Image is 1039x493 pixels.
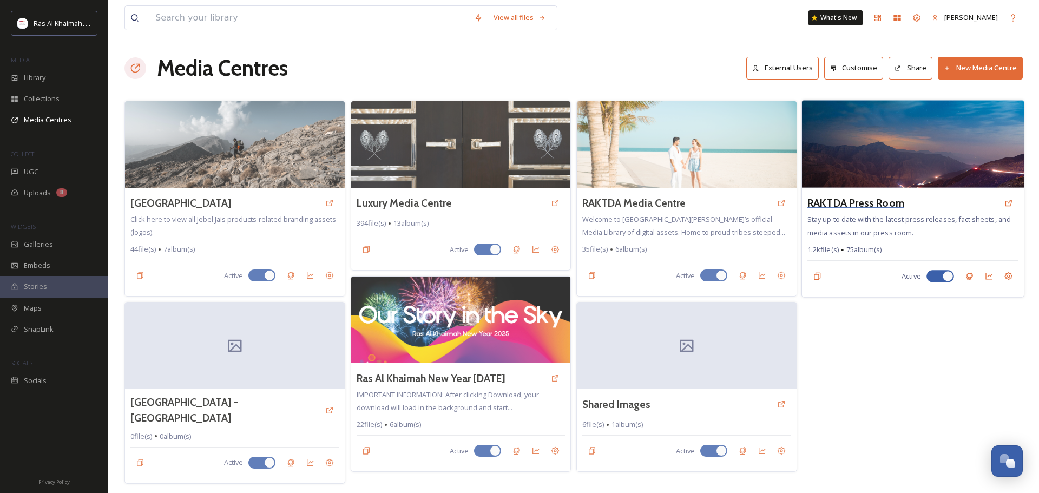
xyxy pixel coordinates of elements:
span: 22 file(s) [357,419,382,430]
span: 13 album(s) [393,218,429,228]
span: Galleries [24,239,53,249]
a: What's New [808,10,863,25]
span: SnapLink [24,324,54,334]
span: UGC [24,167,38,177]
span: Active [676,271,695,281]
a: View all files [488,7,551,28]
span: 0 album(s) [160,431,191,442]
span: 6 file(s) [582,419,604,430]
span: Click here to view all Jebel Jais products-related branding assets (logos). [130,214,336,237]
a: Shared Images [582,397,650,412]
span: Stay up to date with the latest press releases, fact sheets, and media assets in our press room. [807,214,1011,237]
a: [GEOGRAPHIC_DATA] [130,195,232,211]
span: SOCIALS [11,359,32,367]
span: 6 album(s) [615,244,647,254]
div: 8 [56,188,67,197]
span: Collections [24,94,60,104]
img: 1466789D-0E3B-4511-ADE305DB35933287.jpg [351,101,571,188]
span: WIDGETS [11,222,36,231]
span: MEDIA [11,56,30,64]
a: [GEOGRAPHIC_DATA] - [GEOGRAPHIC_DATA] [130,395,320,426]
a: Ras Al Khaimah New Year [DATE] [357,371,505,386]
img: 4A12772D-B6F2-4164-A582A31F39726F87.jpg [125,101,345,188]
img: 4698_RAKTDA_NYE%20PROJECT_2AW-Social_1920x1080.png [351,277,571,363]
a: RAKTDA Press Room [807,195,904,211]
img: 46C21629-8352-4A32-885237AB1ECD6675.jpg [801,100,1023,188]
span: COLLECT [11,150,34,158]
span: Active [224,457,243,468]
span: [PERSON_NAME] [944,12,998,22]
button: New Media Centre [938,57,1023,79]
span: Privacy Policy [38,478,70,485]
span: 44 file(s) [130,244,156,254]
span: 394 file(s) [357,218,386,228]
span: Active [450,446,469,456]
h1: Media Centres [157,52,288,84]
a: [PERSON_NAME] [926,7,1003,28]
span: 1 album(s) [611,419,643,430]
a: RAKTDA Media Centre [582,195,686,211]
span: 6 album(s) [390,419,421,430]
span: Active [902,271,920,281]
span: 75 album(s) [846,245,882,255]
span: Library [24,73,45,83]
span: Stories [24,281,47,292]
span: Maps [24,303,42,313]
span: Socials [24,376,47,386]
a: External Users [746,57,824,79]
span: IMPORTANT INFORMATION: After clicking Download, your download will load in the background and sta... [357,390,539,412]
span: Welcome to [GEOGRAPHIC_DATA][PERSON_NAME]’s official Media Library of digital assets. Home to pro... [582,214,785,237]
span: Active [676,446,695,456]
span: 1.2k file(s) [807,245,839,255]
span: 7 album(s) [163,244,195,254]
span: Active [450,245,469,255]
span: Ras Al Khaimah Tourism Development Authority [34,18,187,28]
a: Customise [824,57,889,79]
button: Share [889,57,932,79]
a: Privacy Policy [38,475,70,488]
span: 35 file(s) [582,244,608,254]
span: Embeds [24,260,50,271]
a: Luxury Media Centre [357,195,452,211]
button: Customise [824,57,884,79]
span: 0 file(s) [130,431,152,442]
button: Open Chat [991,445,1023,477]
button: External Users [746,57,819,79]
span: Active [224,271,243,281]
img: DP%20-%20Couple%20-%209.jpg [577,101,797,188]
span: Media Centres [24,115,71,125]
span: Uploads [24,188,51,198]
img: Logo_RAKTDA_RGB-01.png [17,18,28,29]
input: Search your library [150,6,469,30]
